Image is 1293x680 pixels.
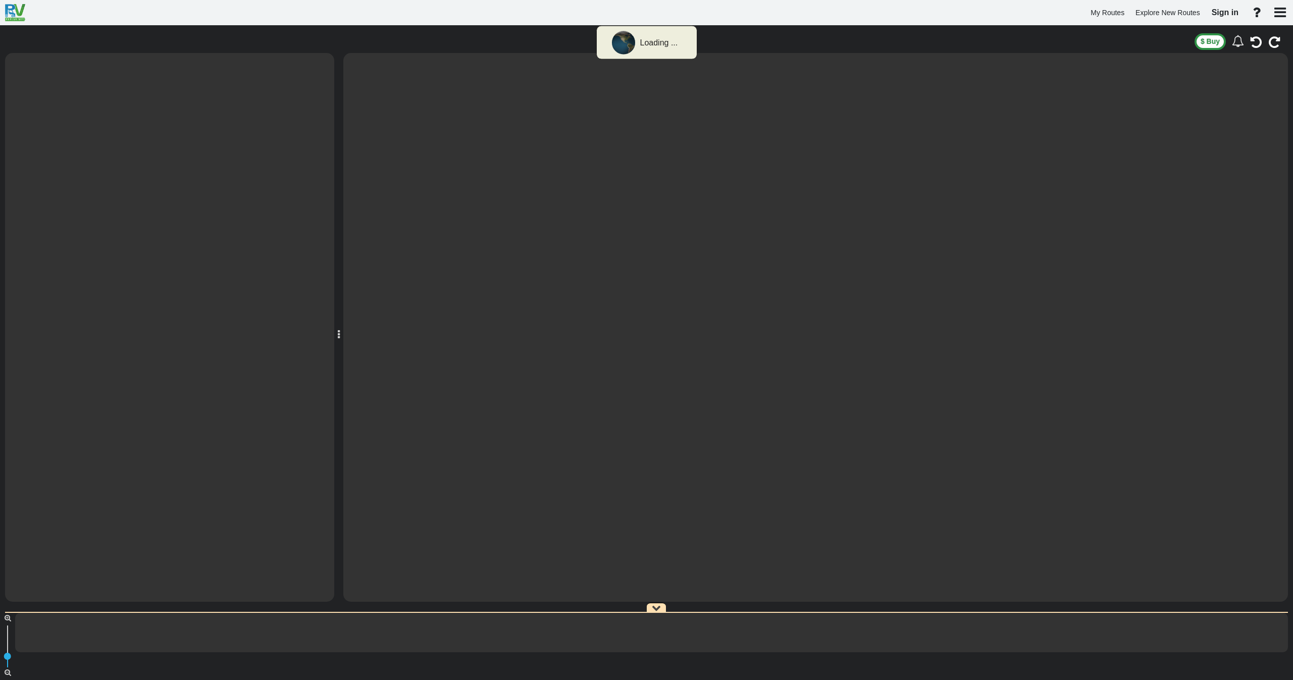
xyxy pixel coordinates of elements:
img: RvPlanetLogo.png [5,4,25,21]
a: Sign in [1207,2,1243,23]
span: $ Buy [1201,37,1220,45]
span: Sign in [1212,8,1238,17]
div: Loading ... [640,37,678,49]
button: $ Buy [1195,33,1226,50]
span: Explore New Routes [1135,9,1200,17]
a: Explore New Routes [1131,3,1205,23]
a: My Routes [1086,3,1129,23]
span: My Routes [1091,9,1124,17]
